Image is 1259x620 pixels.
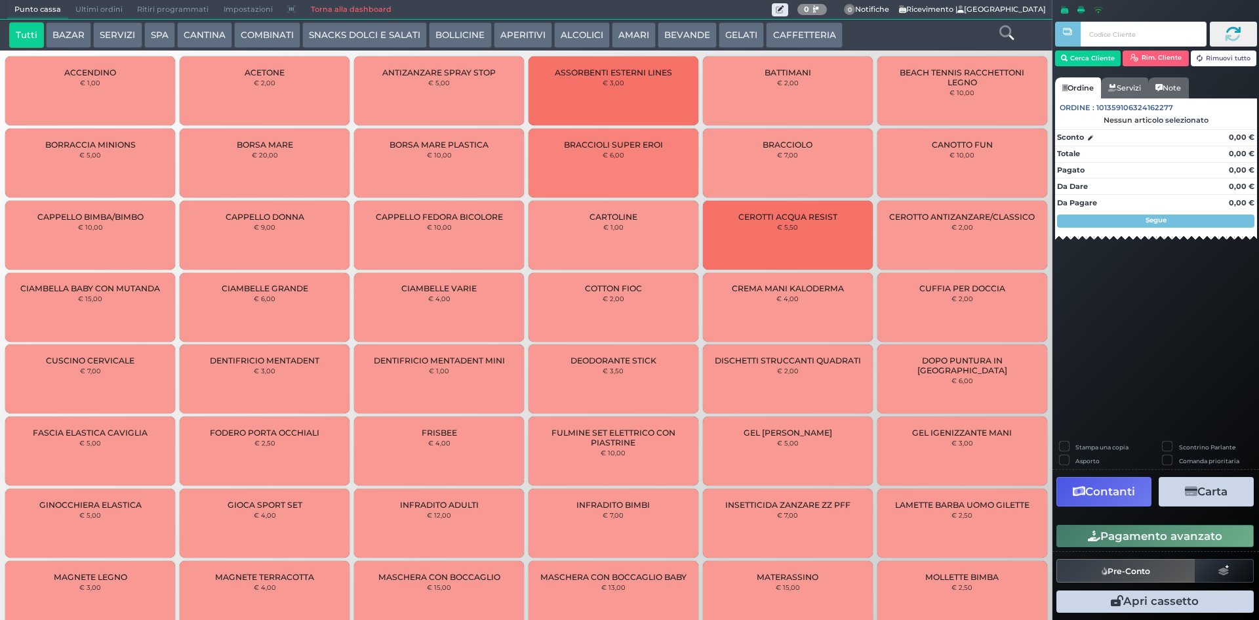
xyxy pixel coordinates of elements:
span: DENTIFRICIO MENTADENT [210,356,319,365]
small: € 5,00 [428,79,450,87]
strong: Totale [1057,149,1080,158]
small: € 15,00 [78,295,102,302]
a: Torna alla dashboard [303,1,398,19]
span: CIAMBELLE GRANDE [222,283,308,293]
a: Note [1148,77,1188,98]
label: Stampa una copia [1075,443,1129,451]
span: CANOTTO FUN [932,140,993,150]
button: CANTINA [177,22,232,49]
small: € 12,00 [427,511,451,519]
span: DOPO PUNTURA IN [GEOGRAPHIC_DATA] [888,356,1035,375]
strong: 0,00 € [1229,165,1254,175]
span: BORSA MARE PLASTICA [390,140,489,150]
small: € 1,00 [429,367,449,375]
small: € 3,00 [254,367,275,375]
small: € 9,00 [254,223,275,231]
span: DENTIFRICIO MENTADENT MINI [374,356,505,365]
small: € 2,00 [951,295,973,302]
small: € 5,50 [777,223,798,231]
label: Asporto [1075,457,1100,465]
span: CIAMBELLE VARIE [401,283,477,293]
span: ASSORBENTI ESTERNI LINES [555,68,672,77]
small: € 4,00 [428,295,450,302]
a: Ordine [1055,77,1101,98]
button: Cerca Cliente [1055,51,1121,66]
small: € 4,00 [254,511,276,519]
small: € 13,00 [601,583,626,591]
button: Pre-Conto [1056,559,1195,583]
span: MATERASSINO [757,572,818,582]
small: € 2,00 [254,79,275,87]
small: € 7,00 [603,511,624,519]
strong: 0,00 € [1229,133,1254,142]
span: CAPPELLO BIMBA/BIMBO [37,212,144,222]
small: € 10,00 [427,223,452,231]
small: € 10,00 [78,223,103,231]
strong: Pagato [1057,165,1085,175]
span: FRISBEE [422,428,457,438]
button: Tutti [9,22,44,49]
span: CREMA MANI KALODERMA [732,283,844,293]
small: € 2,00 [777,79,799,87]
span: CARTOLINE [590,212,637,222]
span: INFRADITO ADULTI [400,500,479,510]
strong: Da Pagare [1057,198,1097,207]
span: FULMINE SET ELETTRICO CON PIASTRINE [540,428,687,447]
small: € 3,00 [79,583,101,591]
small: € 15,00 [427,583,451,591]
button: BEVANDE [658,22,717,49]
span: Ordine : [1060,102,1094,114]
span: CIAMBELLA BABY CON MUTANDA [20,283,160,293]
span: CUFFIA PER DOCCIA [919,283,1005,293]
strong: Sconto [1057,132,1084,143]
small: € 2,00 [951,223,973,231]
button: Contanti [1056,477,1151,506]
span: 101359106324162277 [1096,102,1173,114]
span: BORSA MARE [237,140,293,150]
span: GEL [PERSON_NAME] [744,428,832,438]
span: DEODORANTE STICK [570,356,656,365]
button: CAFFETTERIA [766,22,842,49]
small: € 2,50 [951,511,972,519]
small: € 5,00 [79,511,101,519]
div: Nessun articolo selezionato [1055,115,1257,125]
small: € 7,00 [80,367,101,375]
span: BATTIMANI [765,68,811,77]
button: COMBINATI [234,22,300,49]
button: ALCOLICI [554,22,610,49]
span: 0 [844,4,856,16]
button: Apri cassetto [1056,590,1254,613]
button: SPA [144,22,175,49]
strong: 0,00 € [1229,149,1254,158]
span: INSETTICIDA ZANZARE ZZ PFF [725,500,850,510]
small: € 10,00 [427,151,452,159]
span: INFRADITO BIMBI [576,500,650,510]
span: BRACCIOLO [763,140,812,150]
span: Punto cassa [7,1,68,19]
strong: Da Dare [1057,182,1088,191]
span: ACCENDINO [64,68,116,77]
span: MOLLETTE BIMBA [925,572,999,582]
small: € 2,50 [254,439,275,447]
span: Impostazioni [216,1,280,19]
span: Ritiri programmati [130,1,216,19]
button: SNACKS DOLCI E SALATI [302,22,427,49]
span: Ultimi ordini [68,1,130,19]
span: CEROTTI ACQUA RESIST [738,212,837,222]
small: € 6,00 [951,377,973,384]
span: COTTON FIOC [585,283,642,293]
span: DISCHETTI STRUCCANTI QUADRATI [715,356,861,365]
span: MAGNETE LEGNO [54,572,127,582]
small: € 10,00 [949,151,974,159]
label: Comanda prioritaria [1179,457,1239,465]
span: FASCIA ELASTICA CAVIGLIA [33,428,148,438]
span: GINOCCHIERA ELASTICA [39,500,142,510]
button: BOLLICINE [429,22,491,49]
strong: 0,00 € [1229,198,1254,207]
small: € 2,50 [951,583,972,591]
small: € 3,50 [603,367,624,375]
span: MAGNETE TERRACOTTA [215,572,314,582]
span: CUSCINO CERVICALE [46,356,134,365]
small: € 4,00 [254,583,276,591]
small: € 7,00 [777,511,798,519]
